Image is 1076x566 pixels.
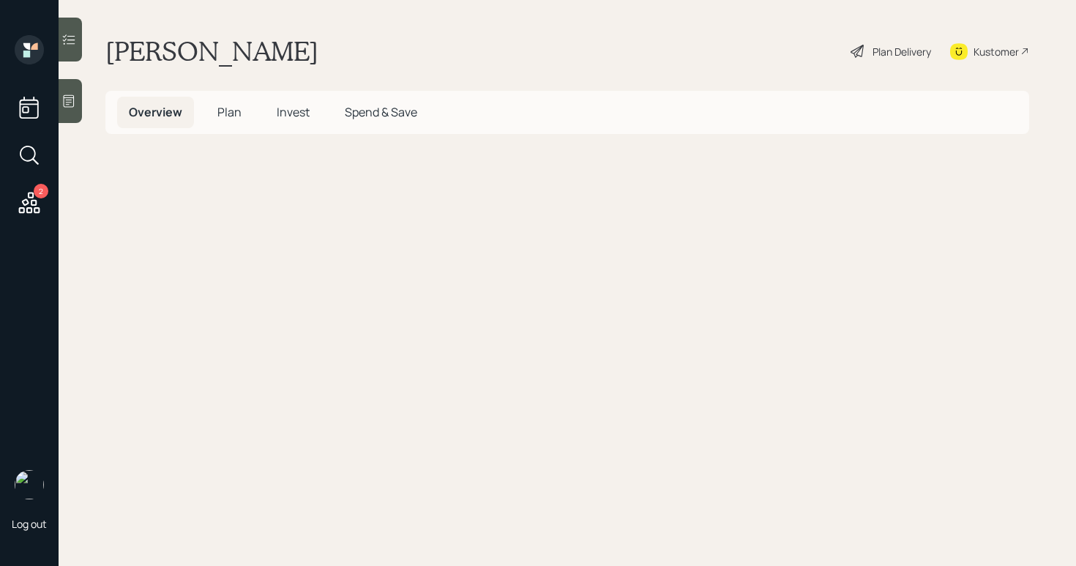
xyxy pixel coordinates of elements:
span: Plan [217,104,242,120]
img: aleksandra-headshot.png [15,470,44,499]
span: Overview [129,104,182,120]
h1: [PERSON_NAME] [105,35,318,67]
div: Kustomer [974,44,1019,59]
span: Invest [277,104,310,120]
div: Plan Delivery [873,44,931,59]
span: Spend & Save [345,104,417,120]
div: Log out [12,517,47,531]
div: 2 [34,184,48,198]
